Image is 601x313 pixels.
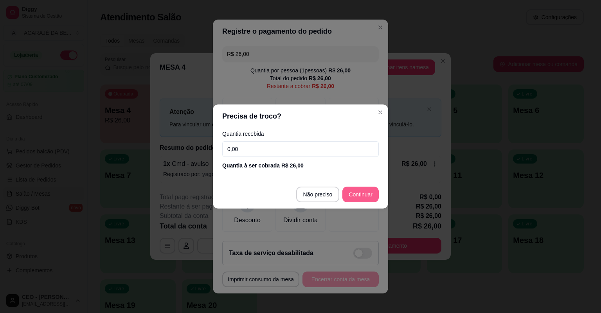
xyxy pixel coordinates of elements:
[213,104,388,128] header: Precisa de troco?
[222,162,379,169] div: Quantia à ser cobrada R$ 26,00
[374,106,387,119] button: Close
[342,187,379,202] button: Continuar
[296,187,340,202] button: Não preciso
[222,131,379,137] label: Quantia recebida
